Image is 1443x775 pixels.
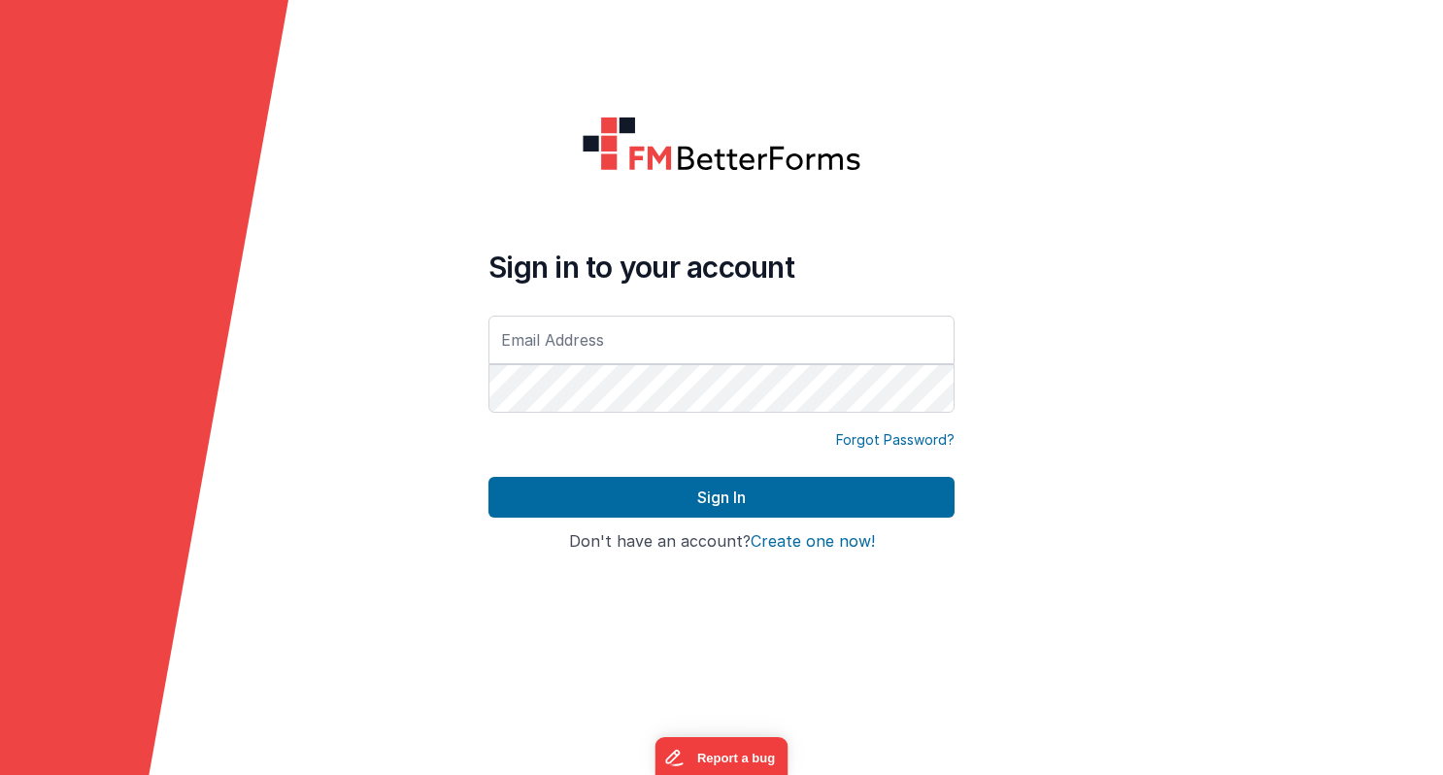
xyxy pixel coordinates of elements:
input: Email Address [488,316,955,364]
h4: Don't have an account? [488,533,955,551]
a: Forgot Password? [836,430,955,450]
h4: Sign in to your account [488,250,955,285]
button: Create one now! [751,533,875,551]
button: Sign In [488,477,955,518]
